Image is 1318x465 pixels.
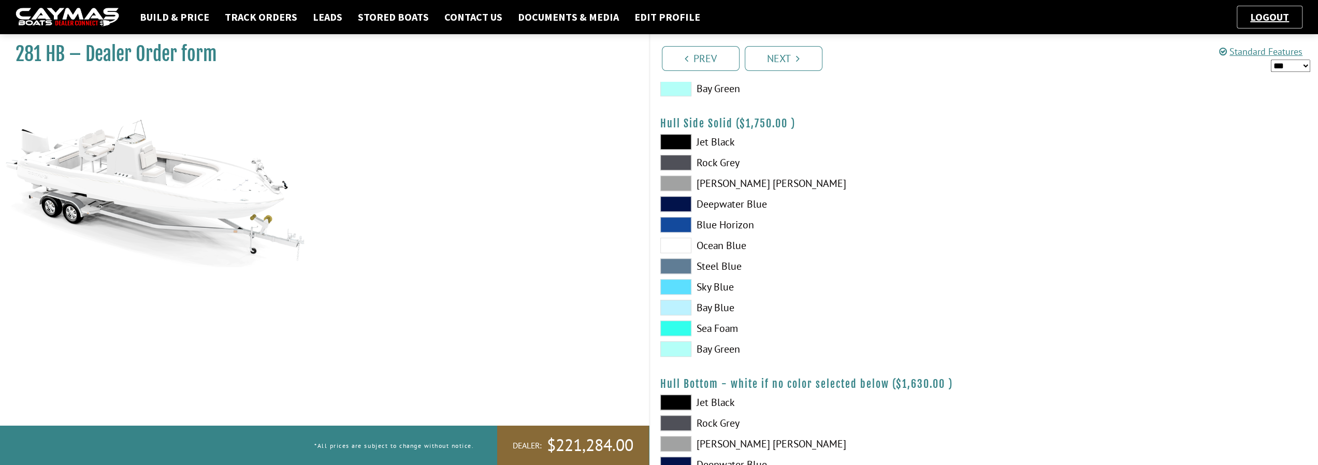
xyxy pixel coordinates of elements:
label: Steel Blue [660,258,974,274]
p: *All prices are subject to change without notice. [314,437,474,454]
a: Prev [662,46,740,71]
h4: Hull Side Solid ( ) [660,117,1308,130]
label: Rock Grey [660,415,974,431]
label: Sky Blue [660,279,974,295]
a: Documents & Media [513,10,624,24]
h4: Hull Bottom - white if no color selected below ( ) [660,377,1308,390]
span: $221,284.00 [547,434,633,456]
label: Ocean Blue [660,238,974,253]
label: Rock Grey [660,155,974,170]
a: Contact Us [439,10,508,24]
label: Sea Foam [660,321,974,336]
a: Logout [1245,10,1294,23]
label: Deepwater Blue [660,196,974,212]
a: Leads [308,10,347,24]
label: Jet Black [660,134,974,150]
a: Edit Profile [629,10,705,24]
label: [PERSON_NAME] [PERSON_NAME] [660,436,974,452]
span: Dealer: [513,440,542,451]
a: Build & Price [135,10,214,24]
label: Blue Horizon [660,217,974,232]
span: $1,630.00 [896,377,945,390]
a: Standard Features [1219,46,1302,57]
a: Track Orders [220,10,302,24]
h1: 281 HB – Dealer Order form [16,42,623,66]
label: Bay Green [660,341,974,357]
label: Jet Black [660,395,974,410]
a: Stored Boats [353,10,434,24]
img: caymas-dealer-connect-2ed40d3bc7270c1d8d7ffb4b79bf05adc795679939227970def78ec6f6c03838.gif [16,8,119,27]
label: Bay Green [660,81,974,96]
label: [PERSON_NAME] [PERSON_NAME] [660,176,974,191]
a: Next [745,46,822,71]
label: Bay Blue [660,300,974,315]
a: Dealer:$221,284.00 [497,426,649,465]
span: $1,750.00 [740,117,788,130]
